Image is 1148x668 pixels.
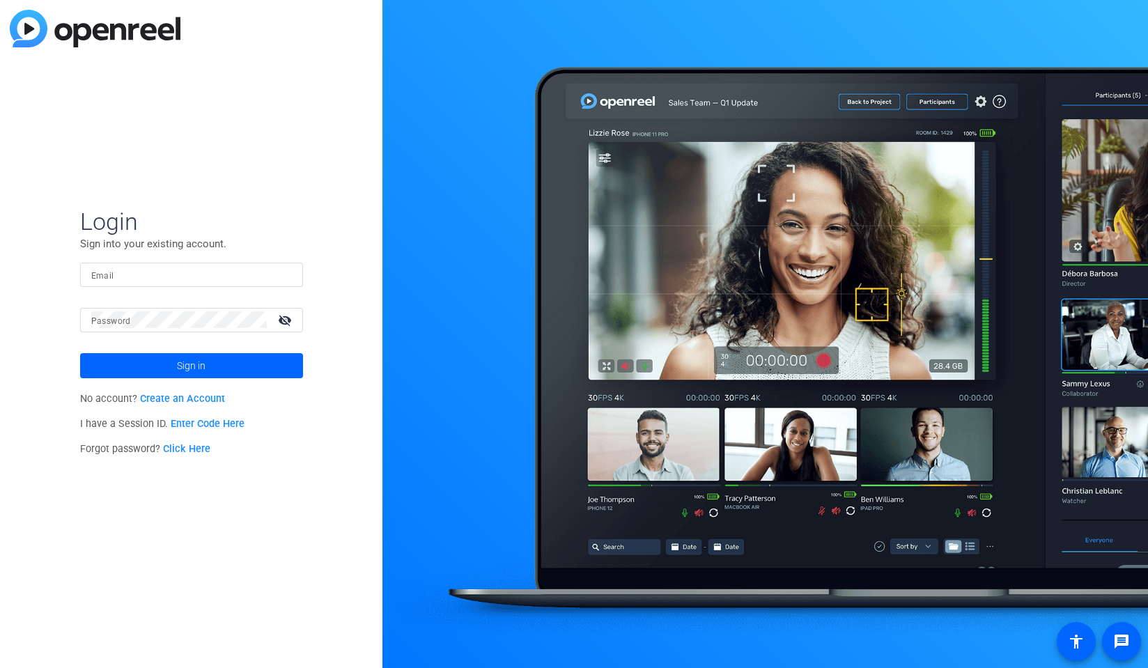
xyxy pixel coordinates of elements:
[91,271,114,281] mat-label: Email
[80,353,303,378] button: Sign in
[270,310,303,330] mat-icon: visibility_off
[91,316,131,326] mat-label: Password
[80,393,226,405] span: No account?
[1113,633,1130,650] mat-icon: message
[171,418,245,430] a: Enter Code Here
[80,443,211,455] span: Forgot password?
[140,393,225,405] a: Create an Account
[177,348,205,383] span: Sign in
[10,10,180,47] img: blue-gradient.svg
[91,266,292,283] input: Enter Email Address
[80,207,303,236] span: Login
[80,418,245,430] span: I have a Session ID.
[80,236,303,251] p: Sign into your existing account.
[163,443,210,455] a: Click Here
[1068,633,1085,650] mat-icon: accessibility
